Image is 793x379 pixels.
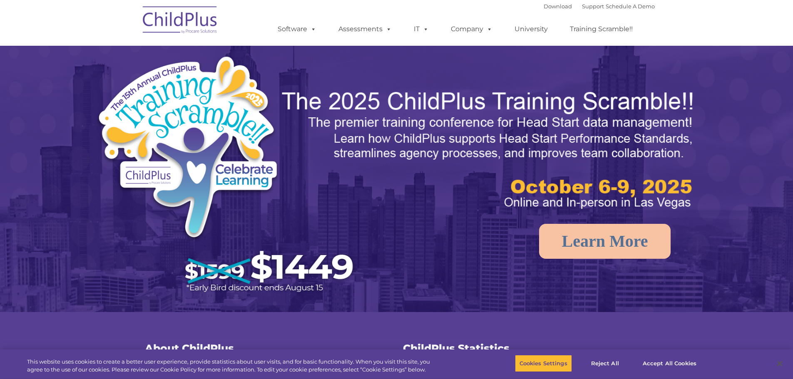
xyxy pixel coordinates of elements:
[145,342,234,354] span: About ChildPlus
[544,3,655,10] font: |
[582,3,604,10] a: Support
[506,21,556,37] a: University
[405,21,437,37] a: IT
[139,0,222,42] img: ChildPlus by Procare Solutions
[330,21,400,37] a: Assessments
[403,342,510,354] span: ChildPlus Statistics
[562,21,641,37] a: Training Scramble!!
[606,3,655,10] a: Schedule A Demo
[579,355,631,372] button: Reject All
[638,355,701,372] button: Accept All Cookies
[442,21,501,37] a: Company
[771,354,789,373] button: Close
[515,355,572,372] button: Cookies Settings
[539,224,671,259] a: Learn More
[269,21,325,37] a: Software
[544,3,572,10] a: Download
[27,358,436,374] div: This website uses cookies to create a better user experience, provide statistics about user visit...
